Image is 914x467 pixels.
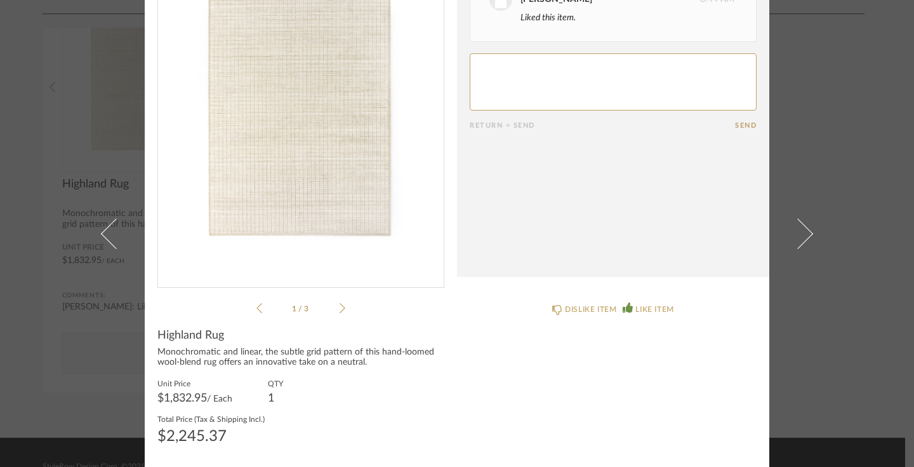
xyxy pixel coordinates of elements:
div: Monochromatic and linear, the subtle grid pattern of this hand-loomed wool-blend rug offers an in... [157,348,444,368]
div: LIKE ITEM [635,303,673,316]
span: Highland Rug [157,328,224,342]
span: 3 [304,305,310,313]
label: QTY [268,378,283,388]
button: Send [735,121,757,130]
div: 1 [268,393,283,403]
div: DISLIKE ITEM [565,303,616,316]
label: Total Price (Tax & Shipping Incl.) [157,414,265,424]
span: $1,832.95 [157,393,207,404]
span: 1 [292,305,298,313]
span: / Each [207,395,232,403]
label: Unit Price [157,378,232,388]
div: $2,245.37 [157,429,265,444]
div: Liked this item. [520,11,734,25]
div: Return = Send [470,121,735,130]
span: / [298,305,304,313]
